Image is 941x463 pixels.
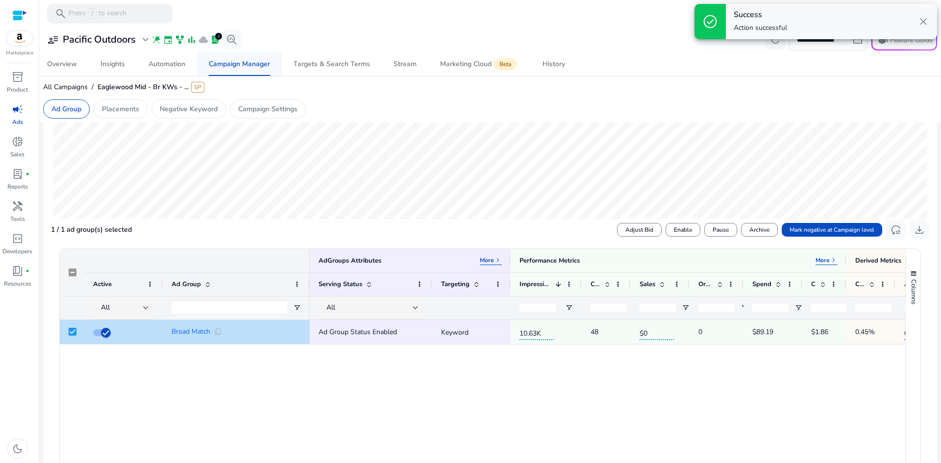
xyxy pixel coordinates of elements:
img: amazon.svg [6,31,33,46]
span: Active [93,280,112,289]
span: CTR [855,280,865,289]
p: Sales [10,150,25,159]
div: Campaign Manager [209,61,270,68]
button: reset_settings [886,220,906,240]
p: More [480,256,494,264]
span: Targeting [441,280,470,289]
span: inventory_2 [12,71,24,83]
span: expand_more [140,34,151,46]
p: Placements [102,104,139,114]
span: bar_chart [187,35,197,45]
button: Mark negative at Campaign level [782,223,882,237]
div: Automation [149,61,185,68]
span: Mark negative at Campaign level [790,225,874,234]
p: Campaign Settings [238,104,297,114]
p: Negative Keyword [160,104,218,114]
p: Press to search [69,8,126,19]
span: search_insights [226,34,238,46]
span: Adjust Bid [625,225,653,234]
span: 0% [904,323,939,340]
p: Keyword [441,322,502,342]
span: refresh [769,34,781,46]
span: Serving Status [319,280,362,289]
h3: Pacific Outdoors [63,34,136,46]
span: keyboard_arrow_right [830,256,838,264]
span: close [917,16,929,27]
div: Derived Metrics [855,256,901,265]
button: Adjust Bid [617,223,662,237]
span: Sales [640,280,655,289]
span: Columns [909,279,918,304]
span: Impressions [520,280,551,289]
button: Pause [704,223,737,237]
span: Beta [494,58,517,70]
p: Developers [2,247,32,256]
p: Reports [7,182,28,191]
span: wand_stars [151,35,161,45]
div: Marketing Cloud [440,60,519,68]
div: Stream [394,61,417,68]
span: Spend [752,280,771,289]
span: / [88,8,97,19]
div: Targets & Search Terms [294,61,370,68]
p: Tools [10,215,25,223]
span: campaign [12,103,24,115]
p: 0.45% [855,322,875,342]
span: All Campaigns [43,82,88,92]
p: 0 [698,322,702,342]
span: Broad Match [172,328,210,335]
p: More [816,256,830,264]
p: 48 [591,322,598,342]
span: donut_small [12,136,24,147]
span: content_copy [214,328,222,336]
span: lab_profile [210,35,220,45]
button: search_insights [222,30,242,49]
span: CPC [811,280,816,289]
p: Ads [12,118,23,126]
button: Open Filter Menu [794,304,802,312]
p: Marketplace [6,49,33,57]
h5: 1 / 1 ad group(s) selected [51,226,132,234]
p: $1.86 [811,322,828,342]
span: All [101,303,110,312]
span: Archive [749,225,769,234]
button: Open Filter Menu [741,304,748,312]
span: download [914,224,925,236]
span: school [876,34,888,46]
div: History [543,61,565,68]
input: Ad Group Filter Input [172,302,287,314]
span: Orders [698,280,713,289]
span: book_4 [12,265,24,277]
span: Clicks [591,280,600,289]
span: dark_mode [12,443,24,455]
span: Ad Group [172,280,201,289]
span: 10.63K [520,323,554,340]
span: fiber_manual_record [25,172,29,176]
span: / [88,82,98,92]
h4: Success [734,10,787,20]
div: AdGroups Attributes [319,256,381,265]
p: $89.19 [752,322,773,342]
span: lab_profile [12,168,24,180]
button: Open Filter Menu [565,304,573,312]
span: keyboard_arrow_right [494,256,502,264]
span: ACoS [904,280,921,289]
div: Performance Metrics [520,256,580,265]
span: handyman [12,200,24,212]
button: Enable [666,223,700,237]
span: Ad Group Status Enabled [319,327,397,337]
div: Insights [100,61,125,68]
p: Resources [4,279,31,288]
button: download [910,220,929,240]
span: reset_settings [890,224,902,236]
button: Open Filter Menu [682,304,690,312]
span: user_attributes [47,34,59,46]
span: $0 [640,323,674,340]
button: Open Filter Menu [293,304,301,312]
span: search [55,8,67,20]
button: Archive [741,223,778,237]
span: Enable [674,225,692,234]
span: event [163,35,173,45]
p: Ad Group [51,104,81,114]
div: Overview [47,61,77,68]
